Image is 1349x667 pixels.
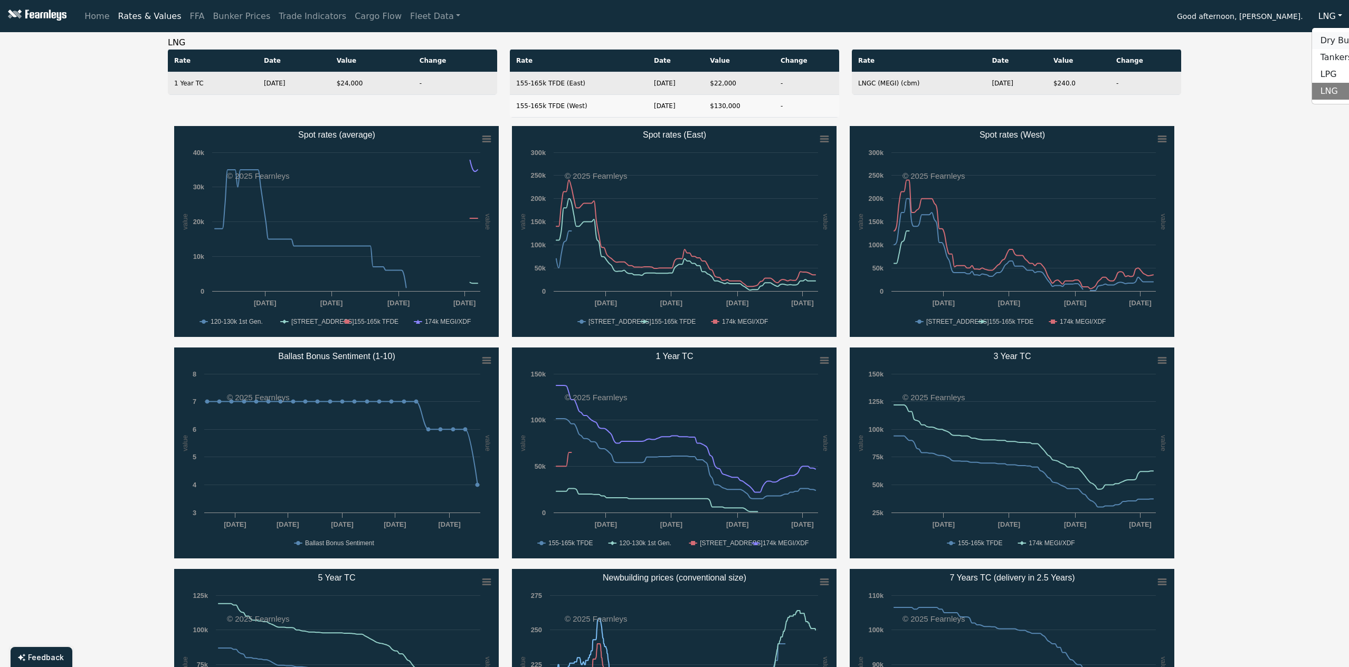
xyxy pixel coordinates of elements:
[208,6,274,27] a: Bunker Prices
[320,299,343,307] text: [DATE]
[902,393,965,402] text: © 2025 Fearnleys
[274,6,350,27] a: Trade Indicators
[484,214,492,230] text: value
[648,95,704,118] td: [DATE]
[531,416,546,424] text: 100k
[1029,539,1075,547] text: 174k MEGI/XDF
[531,171,546,179] text: 250k
[902,171,965,180] text: © 2025 Fearnleys
[512,126,837,337] svg: Spot rates (East)
[453,299,476,307] text: [DATE]
[211,318,263,325] text: 120-130k 1st Gen.
[193,253,205,260] text: 10k
[822,214,830,230] text: value
[869,426,884,433] text: 100k
[406,6,464,27] a: Fleet Data
[872,453,884,461] text: 75k
[181,214,189,230] text: value
[80,6,113,27] a: Home
[704,72,774,95] td: $22,000
[998,520,1020,528] text: [DATE]
[852,72,985,95] td: LNGC (MEGI) (cbm)
[330,50,413,72] th: Value
[985,72,1047,95] td: [DATE]
[1312,6,1349,26] button: LNG
[531,195,546,202] text: 200k
[595,299,617,307] text: [DATE]
[880,287,883,295] text: 0
[869,149,884,157] text: 300k
[168,50,258,72] th: Rate
[994,352,1031,361] text: 3 Year TC
[660,299,682,307] text: [DATE]
[484,435,492,451] text: value
[1110,50,1181,72] th: Change
[519,214,527,230] text: value
[1177,8,1303,26] span: Good afternoon, [PERSON_NAME].
[660,520,682,528] text: [DATE]
[791,299,813,307] text: [DATE]
[1129,299,1151,307] text: [DATE]
[850,347,1174,558] svg: 3 Year TC
[512,347,837,558] svg: 1 Year TC
[510,95,648,118] td: 155-165k TFDE (West)
[872,509,884,517] text: 25k
[869,195,884,202] text: 200k
[648,50,704,72] th: Date
[193,426,196,433] text: 6
[277,520,299,528] text: [DATE]
[704,95,774,118] td: $130,000
[774,72,839,95] td: -
[193,398,196,405] text: 7
[174,126,499,337] svg: Spot rates (average)
[1047,72,1110,95] td: $240.0
[998,299,1020,307] text: [DATE]
[305,539,374,547] text: Ballast Bonus Sentiment
[186,6,209,27] a: FFA
[298,130,375,139] text: Spot rates (average)
[926,318,989,325] text: [STREET_ADDRESS]
[857,214,864,230] text: value
[193,149,205,157] text: 40k
[852,50,985,72] th: Rate
[565,614,628,623] text: © 2025 Fearnleys
[989,318,1034,325] text: 155-165k TFDE
[258,72,330,95] td: [DATE]
[291,318,354,325] text: [STREET_ADDRESS]
[791,520,813,528] text: [DATE]
[510,50,648,72] th: Rate
[531,626,542,634] text: 250
[224,520,246,528] text: [DATE]
[531,241,546,249] text: 100k
[1064,299,1086,307] text: [DATE]
[254,299,276,307] text: [DATE]
[565,393,628,402] text: © 2025 Fearnleys
[193,218,205,226] text: 20k
[535,462,546,470] text: 50k
[700,539,763,547] text: [STREET_ADDRESS]
[384,520,406,528] text: [DATE]
[726,520,748,528] text: [DATE]
[519,435,527,451] text: value
[763,539,809,547] text: 174k MEGI/XDF
[535,264,546,272] text: 50k
[330,72,413,95] td: $24,000
[114,6,186,27] a: Rates & Values
[949,573,1075,582] text: 7 Years TC (delivery in 2.5 Years)
[774,95,839,118] td: -
[869,398,884,405] text: 125k
[1060,318,1106,325] text: 174k MEGI/XDF
[425,318,471,325] text: 174k MEGI/XDF
[318,573,356,582] text: 5 Year TC
[1064,520,1086,528] text: [DATE]
[548,539,593,547] text: 155-165k TFDE
[510,72,648,95] td: 155-165k TFDE (East)
[726,299,748,307] text: [DATE]
[869,241,884,249] text: 100k
[722,318,768,325] text: 174k MEGI/XDF
[985,50,1047,72] th: Date
[822,435,830,451] text: value
[181,435,189,451] text: value
[872,481,884,489] text: 50k
[258,50,330,72] th: Date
